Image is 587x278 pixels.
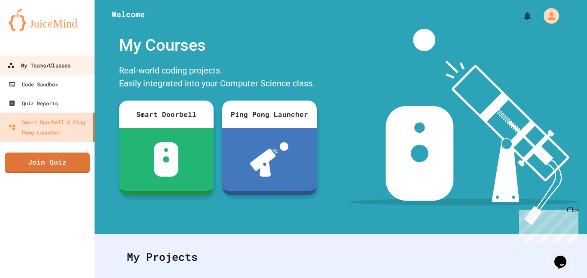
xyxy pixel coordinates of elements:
[7,60,70,71] div: My Teams/Classes
[3,3,59,55] div: Chat with us now!Close
[551,244,578,269] iframe: chat widget
[9,79,58,89] div: Code Sandbox
[115,29,321,62] div: My Courses
[516,206,578,243] iframe: chat widget
[535,6,561,26] div: My Account
[9,117,89,137] div: Smart Doorbell & Ping Pong Launcher
[118,240,563,274] div: My Projects
[154,142,178,177] img: sdb-white.svg
[115,62,321,94] div: Real-world coding projects. Easily integrated into your Computer Science class.
[506,9,535,23] div: My Notifications
[5,153,90,173] a: Join Quiz
[222,101,317,128] div: Ping Pong Launcher
[250,142,288,177] img: ppl-with-ball.png
[119,101,214,128] div: Smart Doorbell
[9,9,86,31] img: logo-orange.svg
[349,29,579,225] img: banner-image-my-projects.png
[9,98,58,108] div: Quiz Reports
